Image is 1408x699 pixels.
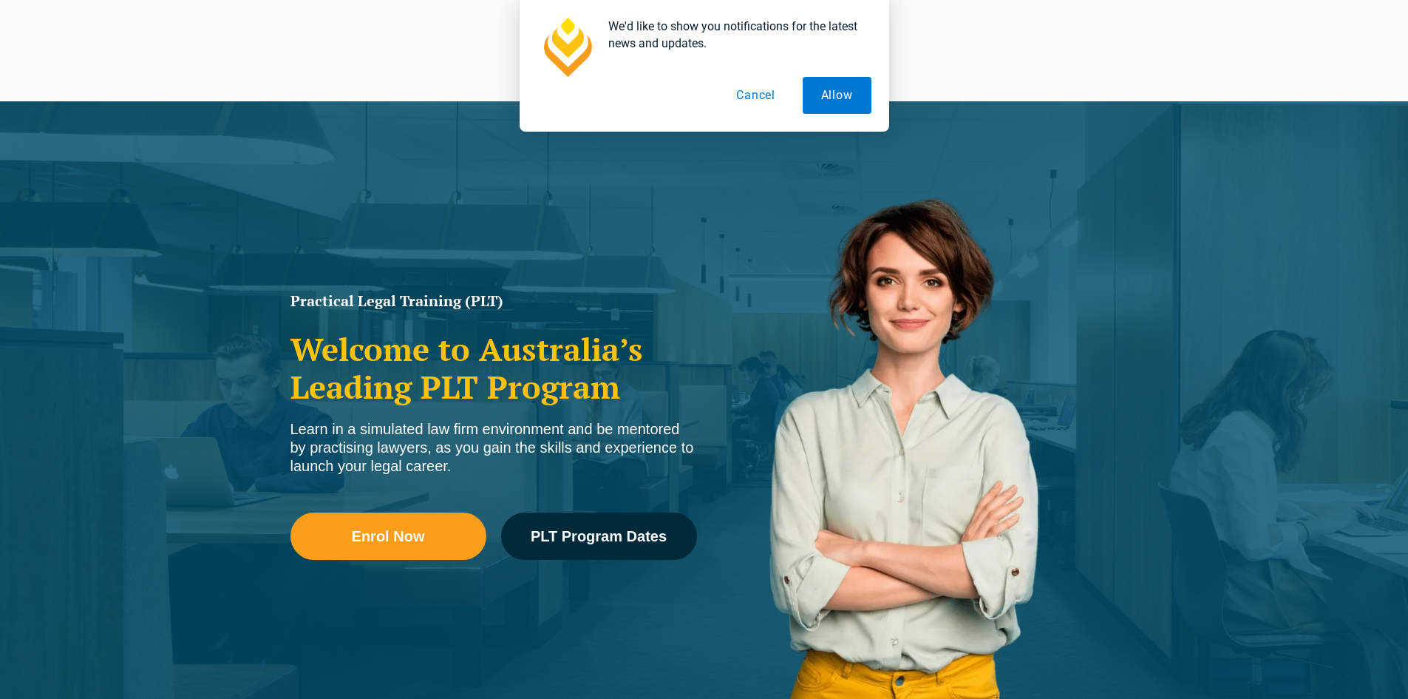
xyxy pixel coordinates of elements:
[537,18,596,77] img: notification icon
[718,77,794,114] button: Cancel
[290,294,697,308] h1: Practical Legal Training (PLT)
[531,529,667,544] span: PLT Program Dates
[290,513,486,560] a: Enrol Now
[290,331,697,405] h2: Welcome to Australia’s Leading PLT Program
[501,513,697,560] a: PLT Program Dates
[290,420,697,476] div: Learn in a simulated law firm environment and be mentored by practising lawyers, as you gain the ...
[596,18,871,52] div: We'd like to show you notifications for the latest news and updates.
[352,529,425,544] span: Enrol Now
[803,77,871,114] button: Allow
